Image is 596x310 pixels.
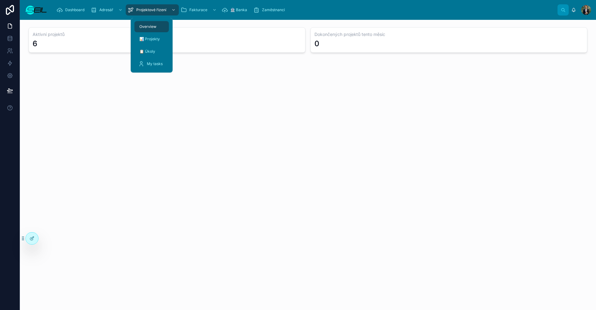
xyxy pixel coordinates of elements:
a: My tasks [134,58,169,69]
div: 0 [314,39,319,49]
span: Dashboard [65,7,84,12]
a: Adresář [89,4,126,15]
a: 📊 Projekty [134,33,169,45]
a: Projektové řízení [126,4,179,15]
span: 📊 Projekty [139,37,160,42]
h3: Aktivní projektů [33,31,301,38]
a: Overview [134,21,169,32]
span: Overview [139,24,156,29]
a: Dashboard [55,4,89,15]
span: Zaměstnanci [262,7,285,12]
a: 🏦 Banka [220,4,251,15]
span: My tasks [147,61,163,66]
a: Fakturace [179,4,220,15]
div: scrollable content [52,3,558,17]
span: 📋 Úkoly [139,49,155,54]
a: Zaměstnanci [251,4,289,15]
span: Projektové řízení [136,7,166,12]
span: 🏦 Banka [230,7,247,12]
a: 📋 Úkoly [134,46,169,57]
div: 6 [33,39,37,49]
img: App logo [25,5,47,15]
h3: Dokončených projektů tento měsíc [314,31,583,38]
span: Fakturace [189,7,207,12]
span: Adresář [99,7,113,12]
